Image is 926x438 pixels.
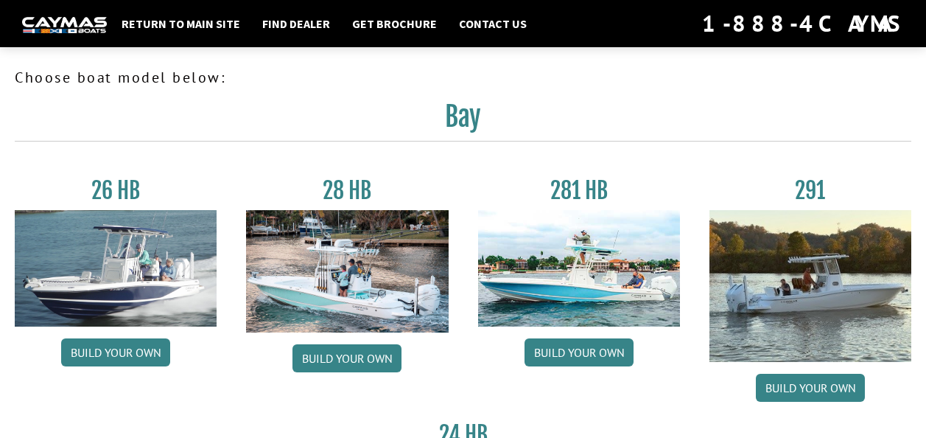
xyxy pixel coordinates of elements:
h3: 281 HB [478,177,680,204]
a: Contact Us [452,14,534,33]
p: Choose boat model below: [15,66,911,88]
div: 1-888-4CAYMAS [702,7,904,40]
a: Build your own [292,344,401,372]
img: 291_Thumbnail.jpg [709,210,911,362]
a: Build your own [756,374,865,402]
h3: 291 [709,177,911,204]
h3: 28 HB [246,177,448,204]
img: 28_hb_thumbnail_for_caymas_connect.jpg [246,210,448,333]
a: Get Brochure [345,14,444,33]
a: Build your own [525,338,634,366]
a: Build your own [61,338,170,366]
img: white-logo-c9c8dbefe5ff5ceceb0f0178aa75bf4bb51f6bca0971e226c86eb53dfe498488.png [22,17,107,32]
h3: 26 HB [15,177,217,204]
img: 28-hb-twin.jpg [478,210,680,327]
h2: Bay [15,100,911,142]
img: 26_new_photo_resized.jpg [15,210,217,327]
a: Return to main site [114,14,248,33]
a: Find Dealer [255,14,337,33]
